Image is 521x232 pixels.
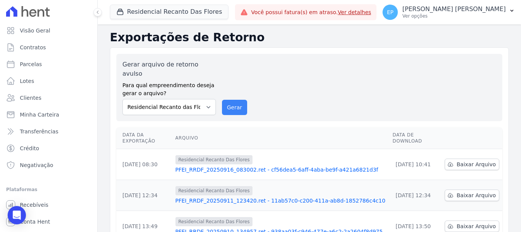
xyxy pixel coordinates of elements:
[20,218,50,226] span: Conta Hent
[445,190,499,201] a: Baixar Arquivo
[3,107,94,122] a: Minha Carteira
[175,166,387,174] a: PFEI_RRDF_20250916_083002.ret - cf56dea5-6aff-4aba-be9f-a421a6821d3f
[175,155,253,164] span: Residencial Recanto Das Flores
[20,94,41,102] span: Clientes
[3,23,94,38] a: Visão Geral
[175,217,253,226] span: Residencial Recanto Das Flores
[3,40,94,55] a: Contratos
[8,206,26,224] div: Open Intercom Messenger
[175,197,387,204] a: PFEI_RRDF_20250911_123420.ret - 11ab57c0-c200-411a-ab8d-1852786c4c10
[110,31,509,44] h2: Exportações de Retorno
[402,13,506,19] p: Ver opções
[20,77,34,85] span: Lotes
[122,60,216,78] label: Gerar arquivo de retorno avulso
[20,44,46,51] span: Contratos
[389,149,442,180] td: [DATE] 10:41
[3,141,94,156] a: Crédito
[3,73,94,89] a: Lotes
[222,100,247,115] button: Gerar
[251,8,371,16] span: Você possui fatura(s) em atraso.
[457,191,496,199] span: Baixar Arquivo
[3,214,94,229] a: Conta Hent
[457,161,496,168] span: Baixar Arquivo
[6,185,91,194] div: Plataformas
[20,144,39,152] span: Crédito
[116,180,172,211] td: [DATE] 12:34
[172,127,390,149] th: Arquivo
[122,78,216,97] label: Para qual empreendimento deseja gerar o arquivo?
[3,157,94,173] a: Negativação
[402,5,506,13] p: [PERSON_NAME] [PERSON_NAME]
[338,9,371,15] a: Ver detalhes
[445,159,499,170] a: Baixar Arquivo
[116,127,172,149] th: Data da Exportação
[20,111,59,118] span: Minha Carteira
[389,127,442,149] th: Data de Download
[3,197,94,213] a: Recebíveis
[3,57,94,72] a: Parcelas
[3,90,94,105] a: Clientes
[20,60,42,68] span: Parcelas
[110,5,228,19] button: Residencial Recanto Das Flores
[20,201,48,209] span: Recebíveis
[457,222,496,230] span: Baixar Arquivo
[445,221,499,232] a: Baixar Arquivo
[387,10,393,15] span: EP
[116,149,172,180] td: [DATE] 08:30
[20,161,53,169] span: Negativação
[20,27,50,34] span: Visão Geral
[389,180,442,211] td: [DATE] 12:34
[175,186,253,195] span: Residencial Recanto Das Flores
[3,124,94,139] a: Transferências
[20,128,58,135] span: Transferências
[376,2,521,23] button: EP [PERSON_NAME] [PERSON_NAME] Ver opções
